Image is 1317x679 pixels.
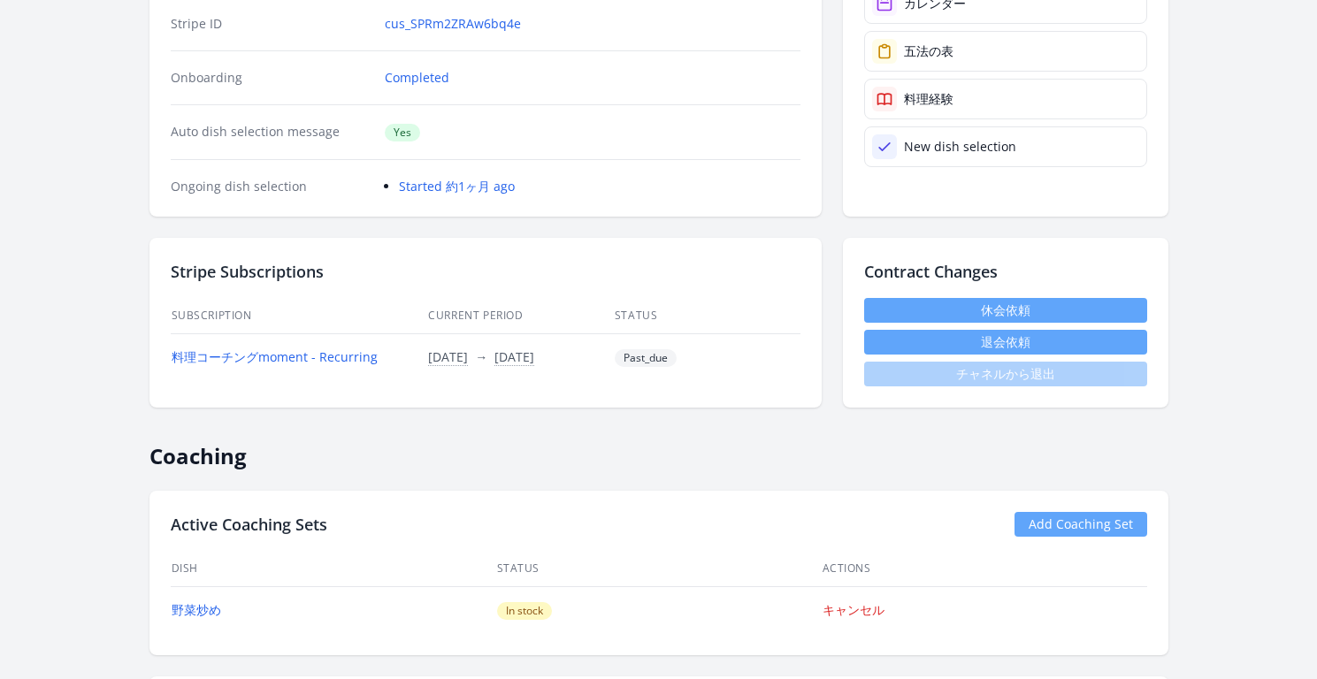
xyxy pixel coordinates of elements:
a: 五法の表 [864,31,1147,72]
span: Yes [385,124,420,141]
a: Add Coaching Set [1015,512,1147,537]
a: 料理コーチングmoment - Recurring [172,348,378,365]
span: Past_due [615,349,677,367]
div: 五法の表 [904,42,953,60]
dt: Auto dish selection message [171,123,371,141]
a: cus_SPRm2ZRAw6bq4e [385,15,521,33]
div: New dish selection [904,138,1016,156]
th: Status [496,551,822,587]
th: Subscription [171,298,428,334]
div: 料理経験 [904,90,953,108]
a: キャンセル [823,601,884,618]
h2: Coaching [149,429,1168,469]
th: Current Period [427,298,614,334]
h2: Active Coaching Sets [171,512,327,537]
span: → [475,348,487,365]
a: Completed [385,69,449,87]
th: Dish [171,551,496,587]
dt: Onboarding [171,69,371,87]
dt: Ongoing dish selection [171,178,371,195]
dt: Stripe ID [171,15,371,33]
span: チャネルから退出 [864,362,1147,386]
span: In stock [497,602,552,620]
th: Actions [822,551,1147,587]
a: Started 約1ヶ月 ago [399,178,515,195]
h2: Contract Changes [864,259,1147,284]
button: [DATE] [494,348,534,366]
a: 休会依頼 [864,298,1147,323]
th: Status [614,298,800,334]
button: 退会依頼 [864,330,1147,355]
h2: Stripe Subscriptions [171,259,800,284]
button: [DATE] [428,348,468,366]
a: New dish selection [864,126,1147,167]
a: 野菜炒め [172,601,221,618]
a: 料理経験 [864,79,1147,119]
